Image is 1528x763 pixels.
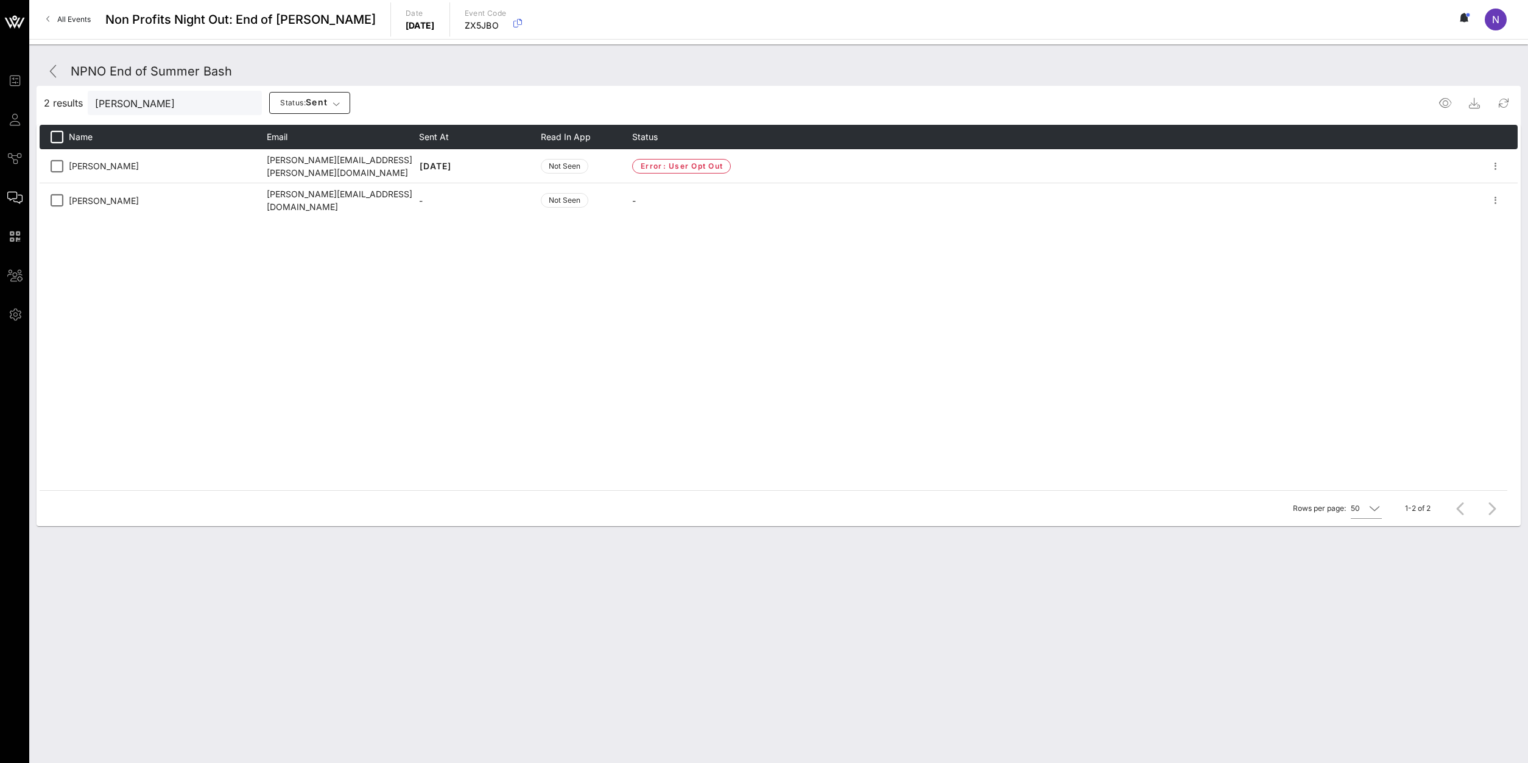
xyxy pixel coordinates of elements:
[267,149,419,183] td: [PERSON_NAME][EMAIL_ADDRESS][PERSON_NAME][DOMAIN_NAME]
[280,98,306,107] span: Status:
[662,160,723,172] span: : User Opt Out
[419,125,541,149] th: Sent At
[105,10,376,29] span: Non Profits Night Out: End of [PERSON_NAME]
[1293,491,1382,526] div: Rows per page:
[549,194,580,206] span: Not Seen
[541,125,632,149] th: Read in App
[419,132,449,142] span: Sent At
[1492,13,1499,26] span: N
[465,19,507,32] p: ZX5JBO
[632,195,636,206] span: -
[406,19,435,32] p: [DATE]
[269,92,350,114] button: Status:sent
[267,132,287,142] span: Email
[69,125,267,149] th: Name
[1351,503,1360,514] div: 50
[69,132,93,142] span: Name
[280,97,328,109] span: sent
[549,160,580,172] span: Not Seen
[640,160,723,172] span: Error
[69,183,267,217] td: [PERSON_NAME]
[419,195,423,206] span: -
[267,125,419,149] th: Email
[69,149,267,183] td: [PERSON_NAME]
[267,183,419,217] td: [PERSON_NAME][EMAIL_ADDRESS][DOMAIN_NAME]
[1485,9,1507,30] div: N
[465,7,507,19] p: Event Code
[44,96,83,110] span: 2 results
[419,161,452,171] span: [DATE]
[39,10,98,29] a: All Events
[1351,499,1382,518] div: 50Rows per page:
[541,132,591,142] span: Read in App
[57,15,91,24] span: All Events
[632,132,658,142] span: Status
[632,125,1487,149] th: Status
[1405,503,1431,514] div: 1-2 of 2
[406,7,435,19] p: Date
[632,155,731,177] button: Error: User Opt Out
[419,155,452,177] button: [DATE]
[71,62,232,80] div: NPNO End of Summer Bash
